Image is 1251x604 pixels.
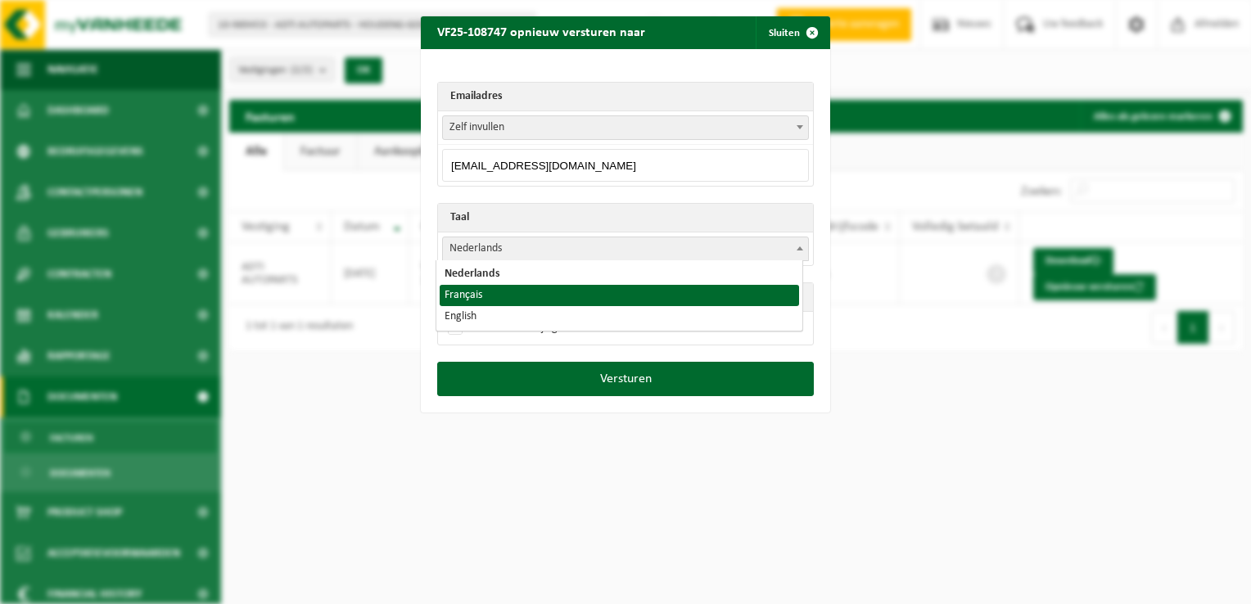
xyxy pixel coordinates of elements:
[421,16,662,47] h2: VF25-108747 opnieuw versturen naar
[440,264,798,285] li: Nederlands
[756,16,829,49] button: Sluiten
[443,237,808,260] span: Nederlands
[442,237,809,261] span: Nederlands
[438,83,813,111] th: Emailadres
[443,116,808,139] span: Zelf invullen
[442,115,809,140] span: Zelf invullen
[438,204,813,232] th: Taal
[442,149,809,182] input: Emailadres
[440,306,798,327] li: English
[440,285,798,306] li: Français
[437,362,814,396] button: Versturen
